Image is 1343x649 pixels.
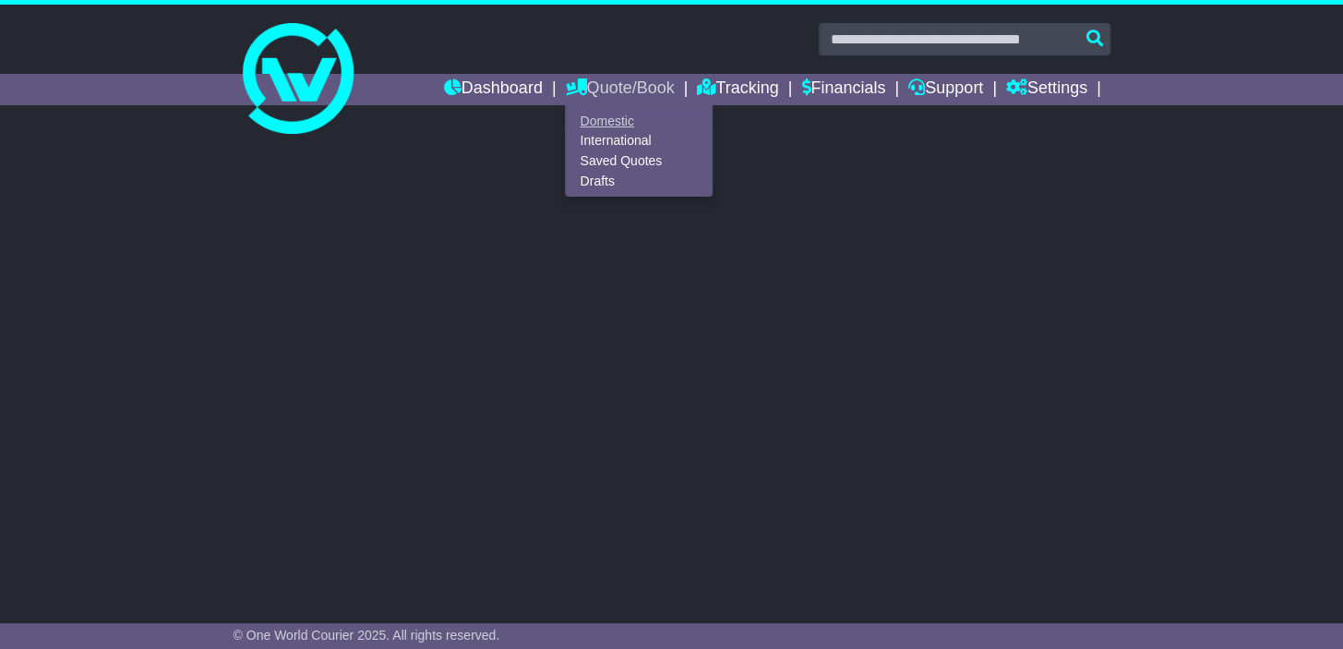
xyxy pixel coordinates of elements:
[444,74,543,105] a: Dashboard
[566,151,712,172] a: Saved Quotes
[565,105,713,197] div: Quote/Book
[234,628,500,643] span: © One World Courier 2025. All rights reserved.
[801,74,885,105] a: Financials
[566,131,712,151] a: International
[908,74,983,105] a: Support
[697,74,778,105] a: Tracking
[565,74,674,105] a: Quote/Book
[566,111,712,131] a: Domestic
[1006,74,1087,105] a: Settings
[566,171,712,191] a: Drafts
